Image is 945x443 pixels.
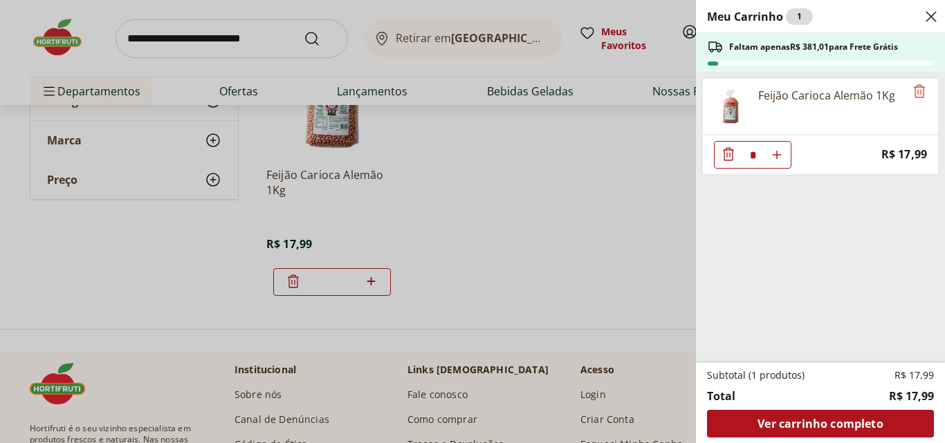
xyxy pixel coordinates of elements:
span: Faltam apenas R$ 381,01 para Frete Grátis [729,41,898,53]
div: 1 [786,8,813,25]
h2: Meu Carrinho [707,8,813,25]
button: Aumentar Quantidade [763,141,791,169]
span: Total [707,388,735,404]
span: Ver carrinho completo [758,418,883,429]
span: R$ 17,99 [894,368,934,382]
input: Quantidade Atual [742,142,763,168]
div: Feijão Carioca Alemão 1Kg [758,87,895,104]
span: R$ 17,99 [889,388,934,404]
span: Subtotal (1 produtos) [707,368,805,382]
button: Diminuir Quantidade [715,141,742,169]
img: Feijão Carioca Alemão 1kg [711,87,750,126]
a: Ver carrinho completo [707,410,934,437]
button: Remove [911,84,928,100]
span: R$ 17,99 [881,145,927,164]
